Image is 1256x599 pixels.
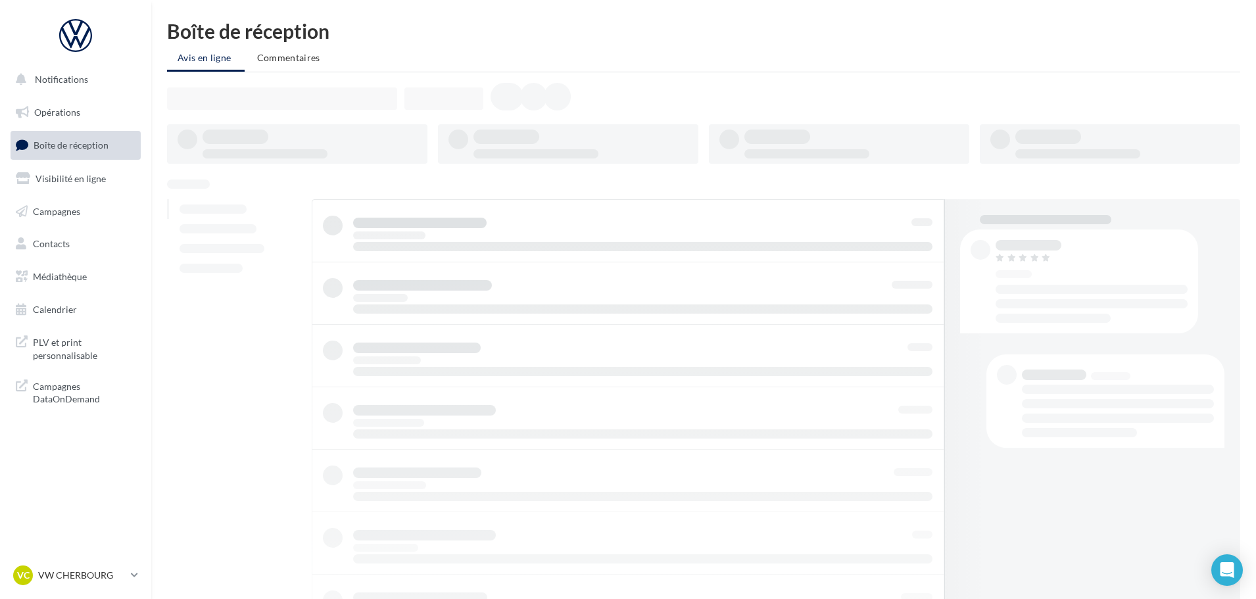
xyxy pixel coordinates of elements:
[8,99,143,126] a: Opérations
[8,198,143,226] a: Campagnes
[33,271,87,282] span: Médiathèque
[257,52,320,63] span: Commentaires
[167,21,1240,41] div: Boîte de réception
[8,66,138,93] button: Notifications
[34,107,80,118] span: Opérations
[33,304,77,315] span: Calendrier
[8,296,143,323] a: Calendrier
[33,238,70,249] span: Contacts
[8,372,143,411] a: Campagnes DataOnDemand
[8,263,143,291] a: Médiathèque
[1211,554,1243,586] div: Open Intercom Messenger
[8,131,143,159] a: Boîte de réception
[33,377,135,406] span: Campagnes DataOnDemand
[33,205,80,216] span: Campagnes
[38,569,126,582] p: VW CHERBOURG
[36,173,106,184] span: Visibilité en ligne
[33,333,135,362] span: PLV et print personnalisable
[8,328,143,367] a: PLV et print personnalisable
[8,165,143,193] a: Visibilité en ligne
[11,563,141,588] a: VC VW CHERBOURG
[8,230,143,258] a: Contacts
[35,74,88,85] span: Notifications
[17,569,30,582] span: VC
[34,139,109,151] span: Boîte de réception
